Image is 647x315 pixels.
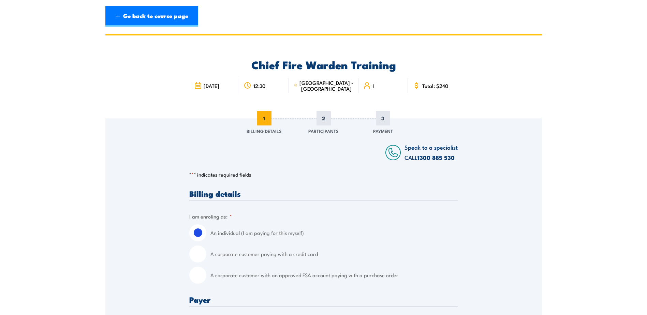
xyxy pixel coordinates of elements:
label: A corporate customer with an approved FSA account paying with a purchase order [210,267,458,284]
span: 3 [376,111,390,125]
span: 2 [317,111,331,125]
span: [GEOGRAPHIC_DATA] - [GEOGRAPHIC_DATA] [299,80,354,91]
span: 1 [373,83,374,89]
span: Total: $240 [422,83,448,89]
label: An individual (I am paying for this myself) [210,224,458,241]
h2: Chief Fire Warden Training [189,60,458,69]
legend: I am enroling as: [189,212,232,220]
span: [DATE] [204,83,219,89]
a: 1300 885 530 [417,153,455,162]
h3: Payer [189,296,458,303]
span: Payment [373,127,393,134]
span: 12:30 [253,83,265,89]
a: ← Go back to course page [105,6,198,27]
span: 1 [257,111,271,125]
p: " " indicates required fields [189,171,458,178]
label: A corporate customer paying with a credit card [210,245,458,262]
span: Speak to a specialist CALL [405,143,458,162]
span: Billing Details [247,127,282,134]
span: Participants [308,127,339,134]
h3: Billing details [189,190,458,197]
